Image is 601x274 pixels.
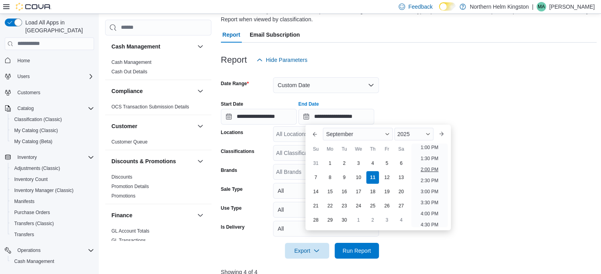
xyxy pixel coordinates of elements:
span: Email Subscription [250,27,300,43]
input: Press the down key to enter a popover containing a calendar. Press the escape key to close the po... [298,109,374,125]
span: Adjustments (Classic) [14,165,60,171]
a: Adjustments (Classic) [11,164,63,173]
span: My Catalog (Beta) [11,137,94,146]
a: My Catalog (Classic) [11,126,61,135]
span: 2025 [398,131,410,137]
span: Export [290,243,324,259]
span: Transfers [14,231,34,238]
button: Previous Month [309,128,321,140]
div: day-30 [338,214,350,226]
div: September, 2025 [309,156,408,227]
h3: Discounts & Promotions [111,157,176,165]
a: Inventory Count [11,175,51,184]
span: Promotion Details [111,183,149,190]
div: day-26 [381,199,393,212]
div: day-9 [338,171,350,184]
span: GL Transactions [111,237,146,244]
div: day-23 [338,199,350,212]
span: Catalog [14,104,94,113]
label: End Date [298,101,319,107]
li: 4:00 PM [418,209,442,218]
a: Transfers (Classic) [11,219,57,228]
button: Customers [2,87,97,98]
span: Run Report [343,247,371,255]
div: day-4 [366,157,379,170]
li: 3:00 PM [418,187,442,196]
a: Cash Management [11,257,57,266]
span: Transfers (Classic) [11,219,94,228]
div: day-2 [338,157,350,170]
label: Is Delivery [221,224,245,230]
button: Users [2,71,97,82]
li: 2:00 PM [418,165,442,174]
a: Classification (Classic) [11,115,65,124]
span: September [326,131,353,137]
div: day-17 [352,185,365,198]
div: Mike Allan [537,2,546,11]
div: day-28 [309,214,322,226]
button: Inventory [14,153,40,162]
input: Dark Mode [439,2,456,11]
button: All [273,202,379,218]
button: Hide Parameters [253,52,311,68]
div: day-31 [309,157,322,170]
button: Customer [111,122,194,130]
div: day-4 [395,214,407,226]
span: Inventory Manager (Classic) [14,187,73,194]
span: Users [14,72,94,81]
div: day-14 [309,185,322,198]
span: Purchase Orders [14,209,50,216]
button: Compliance [111,87,194,95]
div: day-13 [395,171,407,184]
label: Classifications [221,148,254,155]
span: Adjustments (Classic) [11,164,94,173]
button: Finance [196,211,205,220]
span: OCS Transaction Submission Details [111,104,189,110]
div: Discounts & Promotions [105,172,211,204]
span: Users [17,73,30,80]
span: Manifests [11,197,94,206]
a: Cash Out Details [111,69,147,75]
p: Northern Helm Kingston [470,2,529,11]
button: Classification (Classic) [8,114,97,125]
a: Home [14,56,33,65]
button: Inventory [2,152,97,163]
p: [PERSON_NAME] [549,2,595,11]
span: Customers [14,88,94,97]
div: Cash Management [105,58,211,80]
div: day-19 [381,185,393,198]
button: Home [2,55,97,66]
h3: Customer [111,122,137,130]
div: day-27 [395,199,407,212]
div: day-24 [352,199,365,212]
a: Inventory Manager (Classic) [11,186,77,195]
div: day-29 [324,214,336,226]
button: Operations [2,245,97,256]
span: Operations [14,246,94,255]
button: Export [285,243,329,259]
a: Manifests [11,197,38,206]
h3: Compliance [111,87,143,95]
span: Inventory Count [11,175,94,184]
button: Discounts & Promotions [196,157,205,166]
div: We [352,143,365,155]
button: My Catalog (Classic) [8,125,97,136]
span: Inventory Count [14,176,48,183]
span: Purchase Orders [11,208,94,217]
button: Finance [111,211,194,219]
h3: Report [221,55,247,65]
label: Use Type [221,205,241,211]
div: day-20 [395,185,407,198]
div: day-5 [381,157,393,170]
ul: Time [411,144,447,227]
div: day-12 [381,171,393,184]
li: 1:00 PM [418,143,442,152]
button: Discounts & Promotions [111,157,194,165]
a: Transfers [11,230,37,239]
label: Date Range [221,80,249,87]
button: Operations [14,246,44,255]
div: Compliance [105,102,211,115]
span: Classification (Classic) [11,115,94,124]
